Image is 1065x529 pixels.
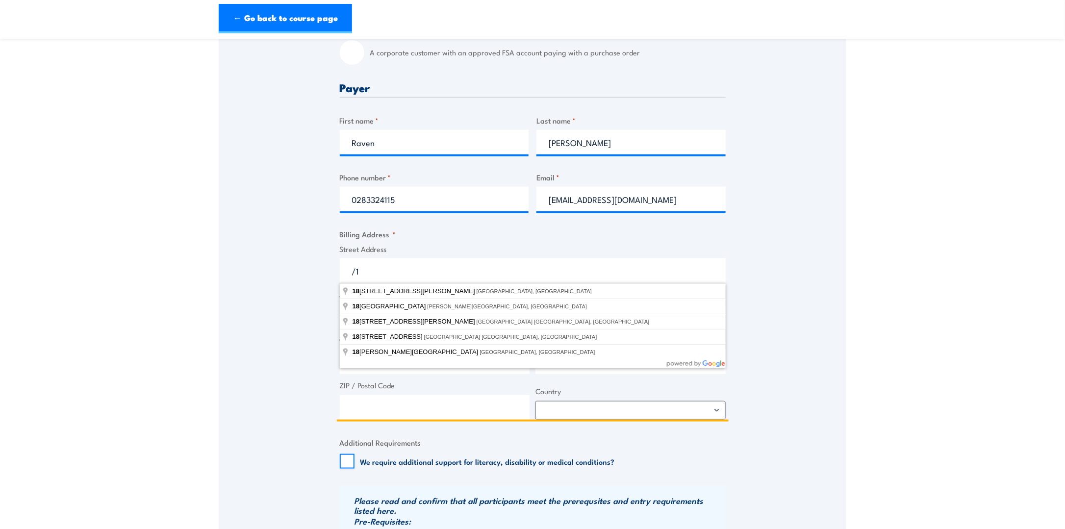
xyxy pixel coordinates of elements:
label: We require additional support for literacy, disability or medical conditions? [360,456,615,466]
a: ← Go back to course page [219,4,352,33]
label: Street Address [340,244,726,255]
span: [GEOGRAPHIC_DATA] [353,302,428,310]
h3: Pre-Requisites: [355,516,723,526]
span: 18 [353,318,359,325]
h3: Please read and confirm that all participants meet the prerequsites and entry requirements listed... [355,496,723,515]
span: 18 [353,287,359,295]
span: [GEOGRAPHIC_DATA], [GEOGRAPHIC_DATA] [480,349,595,355]
legend: Billing Address [340,228,396,240]
span: 18 [353,333,359,340]
label: First name [340,115,529,126]
span: [STREET_ADDRESS][PERSON_NAME] [353,318,477,325]
input: Enter a location [340,258,726,283]
span: [GEOGRAPHIC_DATA] [GEOGRAPHIC_DATA], [GEOGRAPHIC_DATA] [424,334,597,340]
span: [GEOGRAPHIC_DATA], [GEOGRAPHIC_DATA] [477,288,592,294]
span: [PERSON_NAME][GEOGRAPHIC_DATA], [GEOGRAPHIC_DATA] [428,303,587,309]
label: Phone number [340,172,529,183]
span: [STREET_ADDRESS][PERSON_NAME] [353,287,477,295]
span: 18 [353,302,359,310]
label: ZIP / Postal Code [340,380,530,391]
label: Country [535,386,726,397]
legend: Additional Requirements [340,437,421,448]
h3: Payer [340,82,726,93]
label: A corporate customer with an approved FSA account paying with a purchase order [370,40,726,65]
label: Last name [536,115,726,126]
span: 18 [353,348,359,355]
label: Email [536,172,726,183]
span: [GEOGRAPHIC_DATA] [GEOGRAPHIC_DATA], [GEOGRAPHIC_DATA] [477,319,650,325]
span: [PERSON_NAME][GEOGRAPHIC_DATA] [353,348,480,355]
span: [STREET_ADDRESS] [353,333,424,340]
